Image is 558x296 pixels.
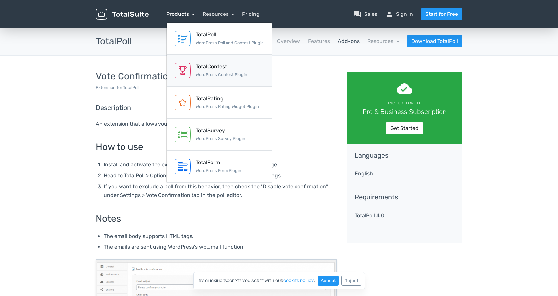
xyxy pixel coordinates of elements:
[96,142,337,152] h3: How to use
[338,37,360,45] a: Add-ons
[166,11,195,17] a: Products
[367,38,399,44] a: Resources
[167,23,272,55] a: TotalPoll WordPress Poll and Contest Plugin
[96,104,337,111] h5: Description
[386,122,423,134] a: Get Started
[385,10,413,18] a: personSign in
[196,168,241,173] small: WordPress Form Plugin
[167,119,272,151] a: TotalSurvey WordPress Survey Plugin
[104,242,337,251] li: The emails are sent using WordPress's wp_mail function.
[341,276,361,286] button: Reject
[196,104,259,109] small: WordPress Rating Widget Plugin
[104,160,337,169] li: Install and activate the extension from the TotalPoll > Extensions page.
[242,10,260,18] a: Pricing
[196,40,264,45] small: WordPress Poll and Contest Plugin
[167,55,272,87] a: TotalContest WordPress Contest Plugin
[318,276,339,286] button: Accept
[196,72,247,77] small: WordPress Contest Plugin
[104,171,337,180] li: Head to TotalPoll > Options > Vote Confirmation, then adjust the settings.
[196,136,245,141] small: WordPress Survey Plugin
[175,159,191,174] img: TotalForm
[104,182,337,200] li: If you want to exclude a poll from this behavior, then check the "Disable vote confirmation" unde...
[175,31,191,46] img: TotalPoll
[175,63,191,78] img: TotalContest
[308,37,330,45] a: Features
[421,8,462,20] a: Start for Free
[355,152,454,159] h5: languages
[355,193,454,201] h5: Requirements
[196,127,245,134] div: TotalSurvey
[354,10,377,18] a: question_answerSales
[104,232,337,241] li: The email body supports HTML tags.
[96,84,337,91] p: Extension for TotalPoll
[175,95,191,110] img: TotalRating
[196,31,264,39] div: TotalPoll
[196,95,259,103] div: TotalRating
[96,119,337,128] p: An extension that allows you to require vote confirmation by email.
[96,72,337,82] h3: Vote Confirmation by Email
[388,101,421,105] small: Included with:
[283,279,314,283] a: cookies policy
[355,170,454,178] p: English
[96,214,337,224] h3: Notes
[96,9,149,20] img: TotalSuite for WordPress
[277,37,300,45] a: Overview
[167,87,272,119] a: TotalRating WordPress Rating Widget Plugin
[167,151,272,183] a: TotalForm WordPress Form Plugin
[203,11,234,17] a: Resources
[407,35,462,47] a: Download TotalPoll
[193,272,365,289] div: By clicking "Accept", you agree with our .
[355,212,454,220] p: TotalPoll 4.0
[175,127,191,142] img: TotalSurvey
[385,10,393,18] span: person
[356,107,453,117] div: Pro & Business Subscription
[397,81,412,97] span: cloud_done
[196,63,247,71] div: TotalContest
[196,159,241,166] div: TotalForm
[96,36,132,46] h3: TotalPoll
[354,10,362,18] span: question_answer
